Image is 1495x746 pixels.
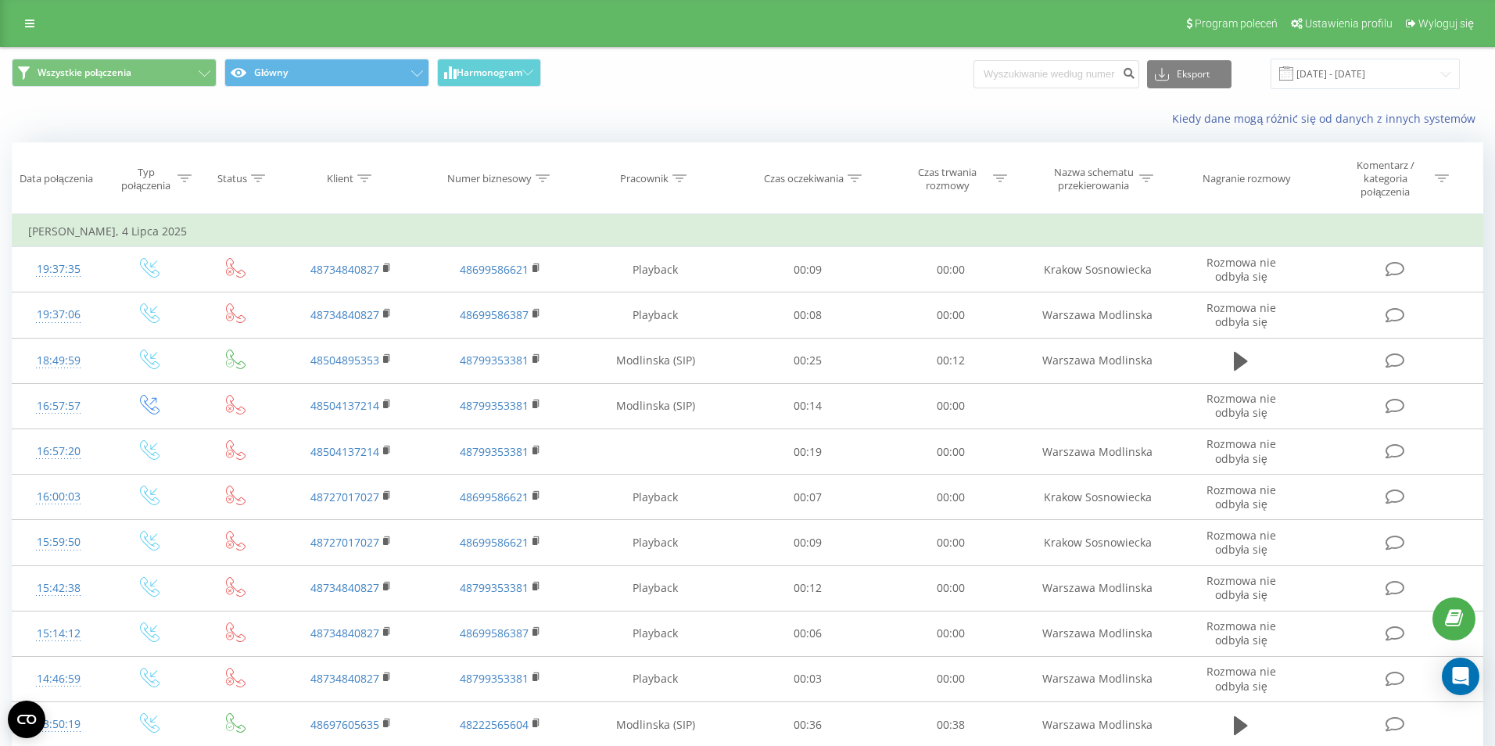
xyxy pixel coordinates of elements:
span: Rozmowa nie odbyła się [1206,436,1276,465]
div: Numer biznesowy [447,172,532,185]
a: 48727017027 [310,535,379,550]
td: 00:06 [736,611,880,656]
a: 48799353381 [460,671,529,686]
td: 00:00 [880,429,1024,475]
td: Playback [575,611,736,656]
td: 00:07 [736,475,880,520]
span: Rozmowa nie odbyła się [1206,619,1276,647]
div: Komentarz / kategoria połączenia [1339,159,1431,199]
div: Typ połączenia [118,166,174,192]
a: 48734840827 [310,626,379,640]
button: Główny [224,59,429,87]
div: 13:50:19 [28,709,88,740]
td: Krakow Sosnowiecka [1023,520,1172,565]
div: 19:37:06 [28,299,88,330]
span: Rozmowa nie odbyła się [1206,573,1276,602]
span: Wyloguj się [1418,17,1474,30]
td: Warszawa Modlinska [1023,611,1172,656]
div: Data połączenia [20,172,93,185]
td: Warszawa Modlinska [1023,565,1172,611]
td: Playback [575,520,736,565]
a: 48699586387 [460,307,529,322]
td: 00:00 [880,656,1024,701]
div: 16:00:03 [28,482,88,512]
td: [PERSON_NAME], 4 Lipca 2025 [13,216,1483,247]
td: 00:00 [880,247,1024,292]
td: 00:12 [736,565,880,611]
span: Rozmowa nie odbyła się [1206,300,1276,329]
a: 48734840827 [310,580,379,595]
a: 48799353381 [460,398,529,413]
td: 00:08 [736,292,880,338]
td: Krakow Sosnowiecka [1023,475,1172,520]
td: Playback [575,656,736,701]
div: 15:14:12 [28,619,88,649]
div: 16:57:57 [28,391,88,421]
td: 00:00 [880,475,1024,520]
input: Wyszukiwanie według numeru [973,60,1139,88]
a: 48799353381 [460,353,529,368]
div: Czas trwania rozmowy [905,166,989,192]
button: Open CMP widget [8,701,45,738]
a: 48504895353 [310,353,379,368]
td: Warszawa Modlinska [1023,338,1172,383]
td: 00:25 [736,338,880,383]
td: 00:19 [736,429,880,475]
td: Warszawa Modlinska [1023,656,1172,701]
a: 48799353381 [460,444,529,459]
td: 00:12 [880,338,1024,383]
span: Harmonogram [457,67,522,78]
a: 48699586621 [460,490,529,504]
a: 48222565604 [460,717,529,732]
span: Ustawienia profilu [1305,17,1393,30]
td: 00:00 [880,383,1024,429]
a: 48504137214 [310,398,379,413]
td: 00:00 [880,292,1024,338]
div: 15:59:50 [28,527,88,558]
span: Rozmowa nie odbyła się [1206,391,1276,420]
td: 00:03 [736,656,880,701]
button: Harmonogram [437,59,541,87]
div: Status [217,172,247,185]
div: Klient [327,172,353,185]
a: 48727017027 [310,490,379,504]
a: 48699586387 [460,626,529,640]
a: 48699586621 [460,535,529,550]
a: 48699586621 [460,262,529,277]
td: 00:00 [880,565,1024,611]
a: Kiedy dane mogą różnić się od danych z innych systemów [1172,111,1483,126]
a: 48734840827 [310,262,379,277]
button: Wszystkie połączenia [12,59,217,87]
div: Open Intercom Messenger [1442,658,1479,695]
div: 15:42:38 [28,573,88,604]
div: Pracownik [620,172,669,185]
div: Czas oczekiwania [764,172,844,185]
span: Rozmowa nie odbyła się [1206,255,1276,284]
span: Wszystkie połączenia [38,66,131,79]
div: 14:46:59 [28,664,88,694]
a: 48799353381 [460,580,529,595]
td: Playback [575,292,736,338]
td: Warszawa Modlinska [1023,429,1172,475]
span: Rozmowa nie odbyła się [1206,528,1276,557]
a: 48504137214 [310,444,379,459]
td: Playback [575,565,736,611]
span: Program poleceń [1195,17,1278,30]
td: Warszawa Modlinska [1023,292,1172,338]
a: 48697605635 [310,717,379,732]
td: 00:14 [736,383,880,429]
td: Playback [575,475,736,520]
div: Nagranie rozmowy [1203,172,1291,185]
td: Playback [575,247,736,292]
a: 48734840827 [310,307,379,322]
span: Rozmowa nie odbyła się [1206,482,1276,511]
td: 00:09 [736,520,880,565]
td: 00:00 [880,611,1024,656]
td: 00:00 [880,520,1024,565]
div: 18:49:59 [28,346,88,376]
td: Modlinska (SIP) [575,338,736,383]
td: Modlinska (SIP) [575,383,736,429]
td: Krakow Sosnowiecka [1023,247,1172,292]
div: Nazwa schematu przekierowania [1052,166,1135,192]
a: 48734840827 [310,671,379,686]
